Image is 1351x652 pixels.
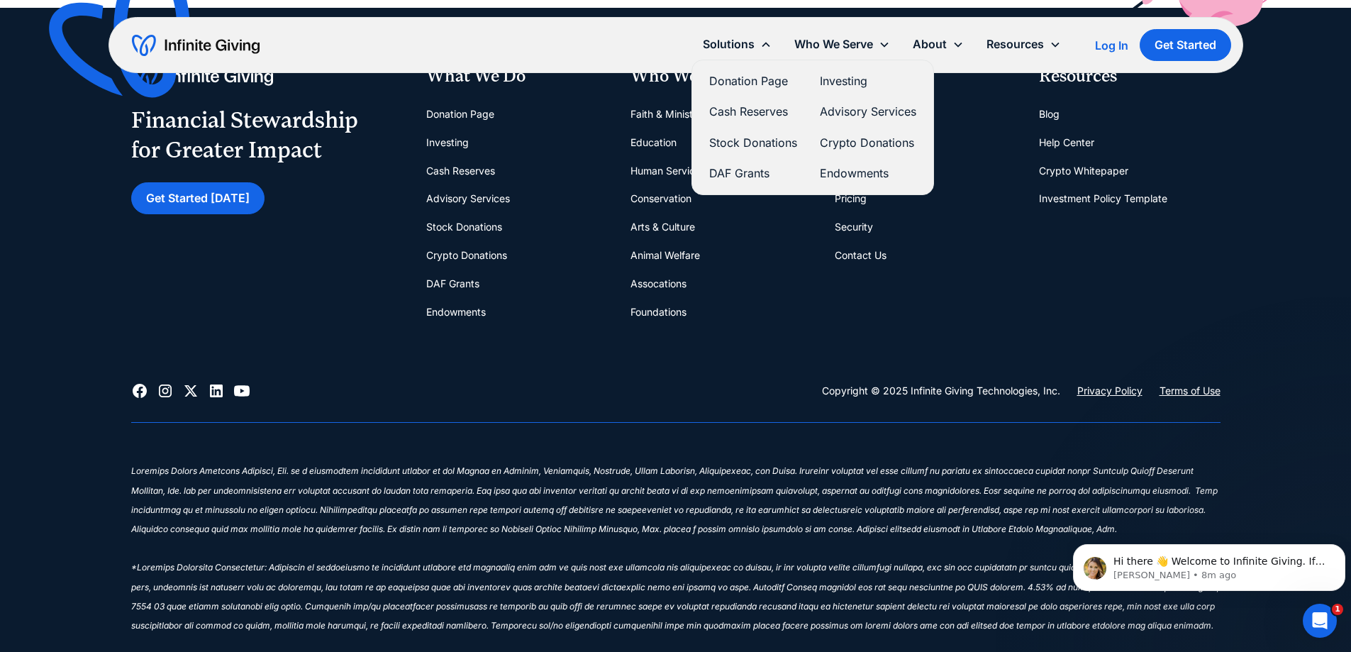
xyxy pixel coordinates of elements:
a: Advisory Services [820,102,916,121]
a: Stock Donations [426,213,502,241]
nav: Solutions [691,60,934,195]
a: Contact Us [835,241,886,270]
a: home [132,34,260,57]
a: Help Center [1039,128,1094,157]
a: Investing [426,128,469,157]
div: About [913,35,947,54]
a: Investment Policy Template [1039,184,1167,213]
a: Faith & Ministries [630,100,709,128]
a: Security [835,213,873,241]
a: Donation Page [426,100,494,128]
a: Crypto Donations [426,241,507,270]
div: Resources [975,29,1072,60]
div: ‍‍‍ [131,446,1221,465]
a: Log In [1095,37,1128,54]
a: DAF Grants [709,164,797,183]
div: About [901,29,975,60]
a: Human Services [630,157,706,185]
a: Cash Reserves [709,102,797,121]
a: Assocations [630,270,686,298]
div: Resources [986,35,1044,54]
div: Copyright © 2025 Infinite Giving Technologies, Inc. [822,382,1060,399]
div: Who We Serve [783,29,901,60]
a: DAF Grants [426,270,479,298]
iframe: Intercom notifications message [1067,514,1351,614]
div: Solutions [703,35,755,54]
a: Education [630,128,677,157]
a: Stock Donations [709,133,797,153]
a: Investing [820,72,916,91]
span: 1 [1332,604,1343,615]
div: What We Do [426,65,608,89]
a: Endowments [426,298,486,326]
a: Conservation [630,184,691,213]
iframe: Intercom live chat [1303,604,1337,638]
a: Donation Page [709,72,797,91]
a: Terms of Use [1160,382,1221,399]
a: Get Started [1140,29,1231,61]
div: Who We Serve [630,65,812,89]
a: Advisory Services [426,184,510,213]
a: Crypto Donations [820,133,916,153]
a: Arts & Culture [630,213,695,241]
a: Foundations [630,298,686,326]
a: Animal Welfare [630,241,700,270]
div: Who We Serve [794,35,873,54]
a: Endowments [820,164,916,183]
a: Crypto Whitepaper [1039,157,1128,185]
div: Financial Stewardship for Greater Impact [131,106,358,165]
div: Solutions [691,29,783,60]
a: Blog [1039,100,1060,128]
a: Cash Reserves [426,157,495,185]
div: Resources [1039,65,1221,89]
a: Privacy Policy [1077,382,1142,399]
div: Log In [1095,40,1128,51]
a: Get Started [DATE] [131,182,265,214]
a: Pricing [835,184,867,213]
